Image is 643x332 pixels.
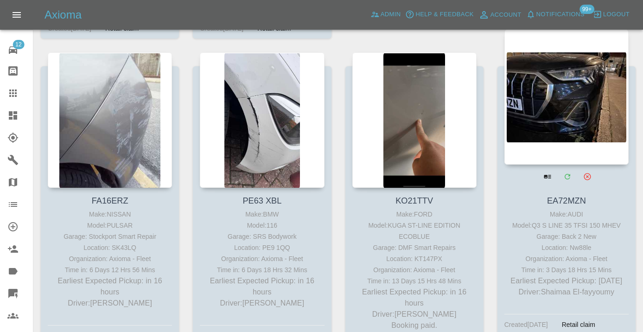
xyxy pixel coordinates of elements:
[355,242,474,253] div: Garage: DMF Smart Repairs
[355,309,474,320] p: Driver: [PERSON_NAME]
[355,287,474,309] p: Earliest Expected Pickup: in 16 hours
[538,167,557,186] a: View
[591,7,632,22] button: Logout
[579,5,594,14] span: 99+
[202,275,322,298] p: Earliest Expected Pickup: in 16 hours
[507,287,626,298] p: Driver: Shaimaa El-fayyoumy
[555,319,602,330] div: Retail claim
[355,320,474,331] p: Booking paid.
[603,9,630,20] span: Logout
[202,298,322,309] p: Driver: [PERSON_NAME]
[476,7,524,22] a: Account
[50,209,170,220] div: Make: NISSAN
[202,209,322,220] div: Make: BMW
[50,253,170,264] div: Organization: Axioma - Fleet
[524,7,587,22] button: Notifications
[50,264,170,275] div: Time in: 6 Days 12 Hrs 56 Mins
[6,4,28,26] button: Open drawer
[507,253,626,264] div: Organization: Axioma - Fleet
[202,264,322,275] div: Time in: 6 Days 18 Hrs 32 Mins
[13,40,24,49] span: 12
[202,220,322,231] div: Model: 116
[490,10,522,20] span: Account
[415,9,473,20] span: Help & Feedback
[355,220,474,242] div: Model: KUGA ST-LINE EDITION ECOBLUE
[536,9,585,20] span: Notifications
[355,275,474,287] div: Time in: 13 Days 15 Hrs 48 Mins
[50,298,170,309] p: Driver: [PERSON_NAME]
[578,167,597,186] button: Archive
[242,196,281,205] a: PE63 XBL
[403,7,476,22] button: Help & Feedback
[355,264,474,275] div: Organization: Axioma - Fleet
[504,319,548,330] div: Created [DATE]
[507,275,626,287] p: Earliest Expected Pickup: [DATE]
[50,242,170,253] div: Location: SK43LQ
[381,9,401,20] span: Admin
[558,167,577,186] a: Modify
[507,220,626,231] div: Model: Q3 S LINE 35 TFSI 150 MHEV
[395,196,433,205] a: KO21TTV
[507,209,626,220] div: Make: AUDI
[92,196,128,205] a: FA16ERZ
[50,220,170,231] div: Model: PULSAR
[355,209,474,220] div: Make: FORD
[202,231,322,242] div: Garage: SRS Bodywork
[50,275,170,298] p: Earliest Expected Pickup: in 16 hours
[355,253,474,264] div: Location: KT147PX
[202,242,322,253] div: Location: PE9 1QQ
[202,253,322,264] div: Organization: Axioma - Fleet
[507,231,626,242] div: Garage: Back 2 New
[507,242,626,253] div: Location: Nw88le
[547,196,586,205] a: EA72MZN
[50,231,170,242] div: Garage: Stockport Smart Repair
[45,7,82,22] h5: Axioma
[368,7,403,22] a: Admin
[507,264,626,275] div: Time in: 3 Days 18 Hrs 15 Mins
